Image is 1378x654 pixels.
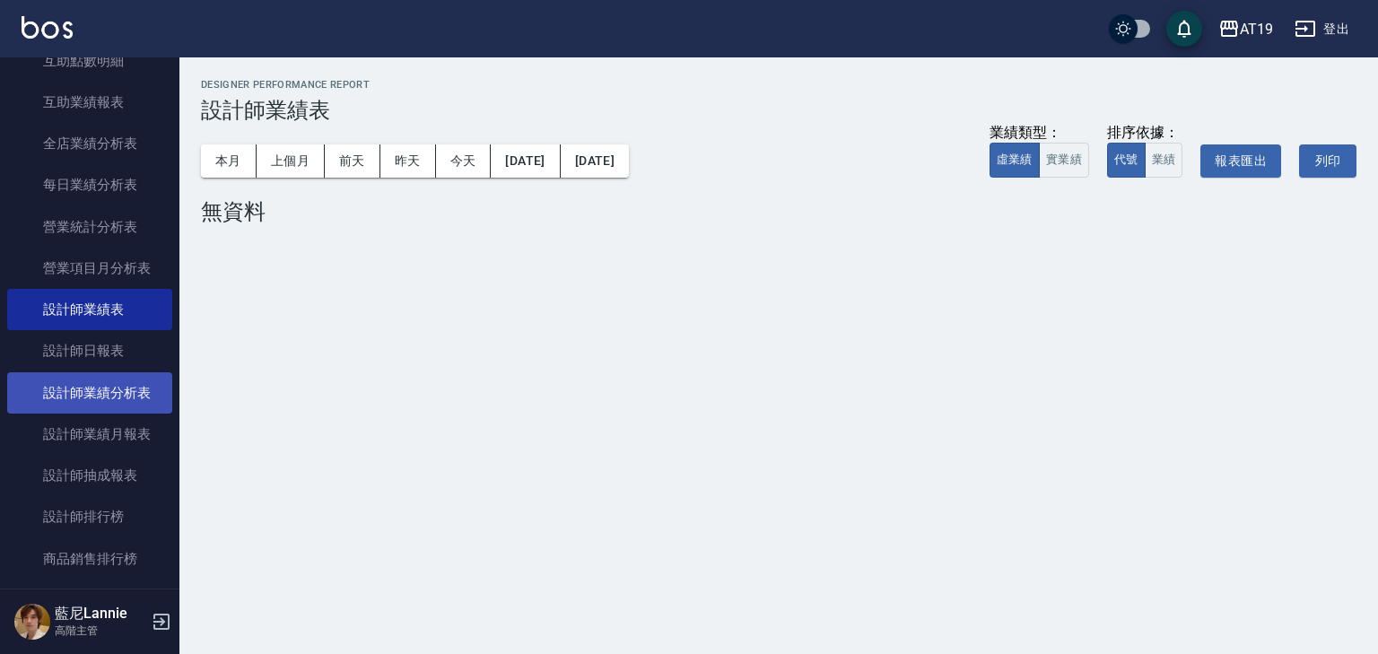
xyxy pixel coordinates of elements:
[22,16,73,39] img: Logo
[201,79,1356,91] h2: Designer Performance Report
[7,330,172,371] a: 設計師日報表
[1299,144,1356,178] button: 列印
[7,123,172,164] a: 全店業績分析表
[1287,13,1356,46] button: 登出
[14,604,50,640] img: Person
[990,124,1089,143] div: 業績類型：
[1166,11,1202,47] button: save
[7,289,172,330] a: 設計師業績表
[55,623,146,639] p: 高階主管
[1145,143,1183,178] button: 業績
[7,455,172,496] a: 設計師抽成報表
[7,580,172,621] a: 商品消耗明細
[201,199,1356,224] div: 無資料
[436,144,492,178] button: 今天
[7,206,172,248] a: 營業統計分析表
[7,538,172,580] a: 商品銷售排行榜
[7,248,172,289] a: 營業項目月分析表
[1200,144,1281,178] button: 報表匯出
[7,82,172,123] a: 互助業績報表
[1107,143,1146,178] button: 代號
[491,144,560,178] button: [DATE]
[1211,11,1280,48] button: AT19
[7,164,172,205] a: 每日業績分析表
[380,144,436,178] button: 昨天
[7,40,172,82] a: 互助點數明細
[7,372,172,414] a: 設計師業績分析表
[325,144,380,178] button: 前天
[257,144,325,178] button: 上個月
[201,98,1356,123] h3: 設計師業績表
[7,414,172,455] a: 設計師業績月報表
[55,605,146,623] h5: 藍尼Lannie
[1107,124,1183,143] div: 排序依據：
[1240,18,1273,40] div: AT19
[1039,143,1089,178] button: 實業績
[561,144,629,178] button: [DATE]
[990,143,1040,178] button: 虛業績
[201,144,257,178] button: 本月
[7,496,172,537] a: 設計師排行榜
